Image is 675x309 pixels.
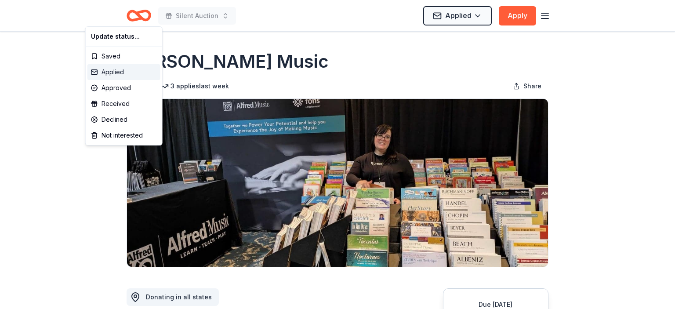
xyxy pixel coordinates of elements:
div: Update status... [87,29,160,44]
div: Received [87,96,160,112]
div: Approved [87,80,160,96]
div: Applied [87,64,160,80]
div: Not interested [87,127,160,143]
div: Saved [87,48,160,64]
span: Silent Auction [176,11,218,21]
div: Declined [87,112,160,127]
